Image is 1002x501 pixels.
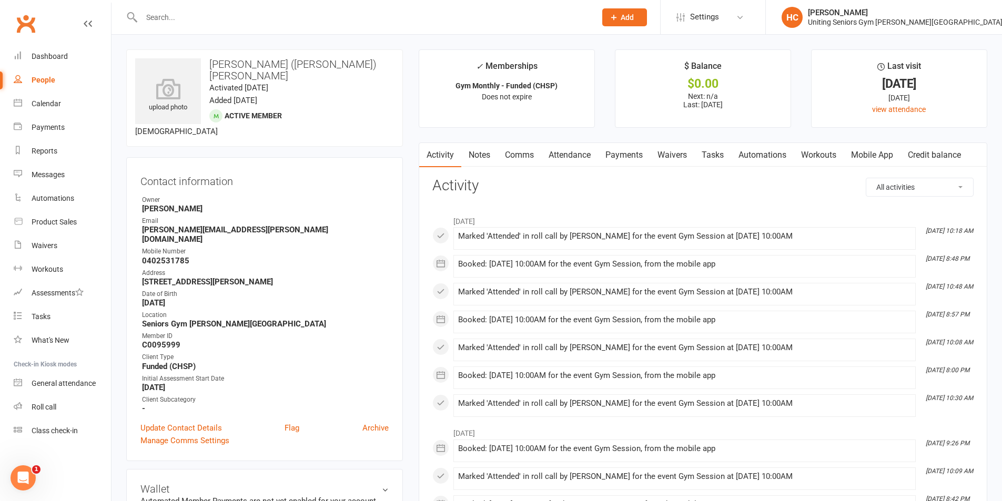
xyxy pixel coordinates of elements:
[142,298,389,308] strong: [DATE]
[142,268,389,278] div: Address
[14,210,111,234] a: Product Sales
[135,78,201,113] div: upload photo
[14,116,111,139] a: Payments
[32,265,63,273] div: Workouts
[458,260,911,269] div: Booked: [DATE] 10:00AM for the event Gym Session, from the mobile app
[541,143,598,167] a: Attendance
[458,232,911,241] div: Marked 'Attended' in roll call by [PERSON_NAME] for the event Gym Session at [DATE] 10:00AM
[690,5,719,29] span: Settings
[14,187,111,210] a: Automations
[458,371,911,380] div: Booked: [DATE] 10:00AM for the event Gym Session, from the mobile app
[142,374,389,384] div: Initial Assessment Start Date
[32,52,68,60] div: Dashboard
[926,339,973,346] i: [DATE] 10:08 AM
[142,340,389,350] strong: C0095999
[140,422,222,434] a: Update Contact Details
[32,170,65,179] div: Messages
[135,58,394,81] h3: [PERSON_NAME] ([PERSON_NAME]) [PERSON_NAME]
[476,59,538,79] div: Memberships
[142,383,389,392] strong: [DATE]
[32,99,61,108] div: Calendar
[432,210,974,227] li: [DATE]
[14,281,111,305] a: Assessments
[362,422,389,434] a: Archive
[14,305,111,329] a: Tasks
[14,45,111,68] a: Dashboard
[458,343,911,352] div: Marked 'Attended' in roll call by [PERSON_NAME] for the event Gym Session at [DATE] 10:00AM
[621,13,634,22] span: Add
[482,93,532,101] span: Does not expire
[694,143,731,167] a: Tasks
[32,76,55,84] div: People
[844,143,900,167] a: Mobile App
[209,96,257,105] time: Added [DATE]
[14,163,111,187] a: Messages
[142,247,389,257] div: Mobile Number
[32,289,84,297] div: Assessments
[142,277,389,287] strong: [STREET_ADDRESS][PERSON_NAME]
[140,171,389,187] h3: Contact information
[142,256,389,265] strong: 0402531785
[14,234,111,258] a: Waivers
[476,62,483,71] i: ✓
[142,289,389,299] div: Date of Birth
[821,92,977,104] div: [DATE]
[458,315,911,324] div: Booked: [DATE] 10:00AM for the event Gym Session, from the mobile app
[142,404,389,413] strong: -
[142,310,389,320] div: Location
[794,143,844,167] a: Workouts
[140,483,389,495] h3: Wallet
[32,194,74,202] div: Automations
[650,143,694,167] a: Waivers
[142,352,389,362] div: Client Type
[872,105,926,114] a: view attendance
[32,123,65,131] div: Payments
[135,127,218,136] span: [DEMOGRAPHIC_DATA]
[926,439,969,447] i: [DATE] 9:26 PM
[458,444,911,453] div: Booked: [DATE] 10:00AM for the event Gym Session, from the mobile app
[13,11,39,37] a: Clubworx
[209,83,268,93] time: Activated [DATE]
[432,178,974,194] h3: Activity
[731,143,794,167] a: Automations
[926,366,969,374] i: [DATE] 8:00 PM
[14,372,111,395] a: General attendance kiosk mode
[602,8,647,26] button: Add
[926,255,969,262] i: [DATE] 8:48 PM
[32,312,50,321] div: Tasks
[926,467,973,475] i: [DATE] 10:09 AM
[14,419,111,443] a: Class kiosk mode
[458,472,911,481] div: Marked 'Attended' in roll call by [PERSON_NAME] for the event Gym Session at [DATE] 10:00AM
[782,7,803,28] div: HC
[32,465,41,474] span: 1
[142,319,389,329] strong: Seniors Gym [PERSON_NAME][GEOGRAPHIC_DATA]
[285,422,299,434] a: Flag
[32,403,56,411] div: Roll call
[14,139,111,163] a: Reports
[32,218,77,226] div: Product Sales
[14,395,111,419] a: Roll call
[926,394,973,402] i: [DATE] 10:30 AM
[32,336,69,344] div: What's New
[142,225,389,244] strong: [PERSON_NAME][EMAIL_ADDRESS][PERSON_NAME][DOMAIN_NAME]
[142,395,389,405] div: Client Subcategory
[625,92,781,109] p: Next: n/a Last: [DATE]
[14,92,111,116] a: Calendar
[14,258,111,281] a: Workouts
[926,227,973,234] i: [DATE] 10:18 AM
[900,143,968,167] a: Credit balance
[14,329,111,352] a: What's New
[877,59,921,78] div: Last visit
[456,81,558,90] strong: Gym Monthly - Funded (CHSP)
[32,426,78,435] div: Class check-in
[142,195,389,205] div: Owner
[458,288,911,296] div: Marked 'Attended' in roll call by [PERSON_NAME] for the event Gym Session at [DATE] 10:00AM
[138,10,589,25] input: Search...
[32,147,57,155] div: Reports
[32,379,96,387] div: General attendance
[142,204,389,213] strong: [PERSON_NAME]
[142,216,389,226] div: Email
[461,143,498,167] a: Notes
[32,241,57,250] div: Waivers
[598,143,650,167] a: Payments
